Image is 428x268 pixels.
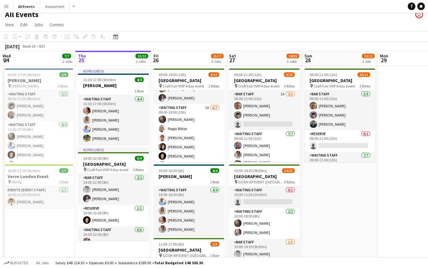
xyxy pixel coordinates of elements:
span: Total Budgeted £48 503.30 [154,260,203,265]
app-card-role: Waiting Staff4/411:30-17:00 (5h30m)[PERSON_NAME][PERSON_NAME][PERSON_NAME][PERSON_NAME] [78,96,149,145]
span: 6/6 [59,72,68,77]
div: 3 Jobs [211,59,223,64]
span: Budgeted [10,261,28,265]
app-card-role: Events (Event Staff)1/116:00-21:30 (5h30m)[PERSON_NAME] [3,187,73,208]
button: Assessment [40,0,70,13]
span: Week 39 [21,44,37,49]
app-job-card: 10:00-19:30 (9h30m)14/21[GEOGRAPHIC_DATA] GOSH VIP EVENT ([GEOGRAPHIC_DATA][PERSON_NAME])5 RolesW... [229,164,300,258]
span: 1/1 [59,168,68,173]
span: 27 [228,57,236,64]
span: 1 Role [59,180,68,184]
app-job-card: 09:00-21:00 (12h)9/10[GEOGRAPHIC_DATA] Craft Fair VVIP 4 day event2 RolesBar Staff1A2/309:00-21:0... [229,68,300,162]
app-card-role: Bar Staff2/214:00-22:00 (8h)[PERSON_NAME][PERSON_NAME] [78,174,149,205]
span: 09:00-17:30 (8h30m) [8,72,40,77]
span: View [5,22,14,27]
app-card-role: Bar Staff1A2/309:00-21:00 (12h)[PERSON_NAME][PERSON_NAME] [229,91,300,130]
button: Budgeted [3,259,29,266]
span: Craft Fair VVIP 4 day event [238,84,280,88]
span: 5 Roles [284,180,295,184]
h3: [GEOGRAPHIC_DATA] [154,78,224,83]
span: Jobs [34,22,43,27]
span: 10:30-16:30 (6h) [159,168,184,173]
app-card-role: Waiting Staff4/410:30-16:30 (6h)[PERSON_NAME][PERSON_NAME][PERSON_NAME][PERSON_NAME] [154,187,224,235]
span: 2 Roles [284,84,295,88]
div: In progress [78,147,149,152]
a: Jobs [31,21,46,29]
div: 2 Jobs [136,59,148,64]
app-card-role: Waiting Staff2/210:00-18:00 (8h)[PERSON_NAME][PERSON_NAME] [229,208,300,239]
app-job-card: In progress11:30-17:00 (5h30m)4/4[PERSON_NAME]1 RoleWaiting Staff4/411:30-17:00 (5h30m)[PERSON_NA... [78,68,149,145]
span: 14:00-22:00 (8h) [83,156,109,161]
iframe: Chat Widget [286,14,428,268]
span: 09:00-19:00 (10h) [159,72,186,77]
span: 09:00-21:00 (12h) [234,72,262,77]
h3: [PERSON_NAME] [154,174,224,179]
div: 2 Jobs [63,59,72,64]
span: GOSH VIP EVENT ([GEOGRAPHIC_DATA][PERSON_NAME]) [238,180,284,184]
span: 1 Role [135,89,144,93]
button: All Events [13,0,40,13]
app-job-card: 09:00-17:30 (8h30m)6/6[PERSON_NAME] [PERSON_NAME]2 RolesWaiting Staff2/209:00-17:30 (8h30m)[PERSO... [3,68,73,162]
app-job-card: 16:00-21:30 (5h30m)1/1Verve London Event VR HQ1 RoleEvents (Event Staff)1/116:00-21:30 (5h30m)[PE... [3,164,73,208]
span: 9/10 [284,72,295,77]
span: [PERSON_NAME] [12,84,39,88]
span: 4/4 [210,168,219,173]
span: 1 Role [210,180,219,184]
span: 2 Roles [208,84,219,88]
span: 7/7 [62,54,71,58]
app-job-card: In progress14:00-22:00 (8h)9/9[GEOGRAPHIC_DATA] Craft Fair VVIP 4 day event3 RolesBar Staff2/214:... [78,147,149,241]
span: 9/10 [208,72,219,77]
span: 11:00-17:00 (6h) [159,242,184,247]
div: In progress [78,68,149,74]
span: Thu [78,53,86,59]
app-card-role: Waiting Staff0/110:00-11:30 (1h30m) [229,187,300,208]
a: View [3,21,16,29]
span: 2 Roles [57,84,68,88]
a: Comms [47,21,66,29]
span: 26 [153,57,159,64]
app-card-role: Waiting Staff4/411:30-17:30 (6h)[PERSON_NAME][PERSON_NAME][PERSON_NAME][PERSON_NAME] [3,121,73,170]
app-card-role: Waiting Staff1A6/709:00-19:00 (10h)[PERSON_NAME]Poppy Bilton[PERSON_NAME][PERSON_NAME][PERSON_NAME] [154,104,224,181]
h3: [PERSON_NAME] [3,78,73,83]
span: 14/21 [282,168,295,173]
h1: All Events [5,10,39,19]
span: 3 Roles [133,167,144,172]
div: BST [39,44,45,49]
div: [DATE] [5,43,20,50]
span: 10:00-19:30 (9h30m) [234,168,267,173]
span: 13/13 [136,54,148,58]
app-card-role: Reserve1/114:00-22:00 (8h)[PERSON_NAME] [78,205,149,226]
span: 25 [77,57,86,64]
span: 16:00-21:30 (5h30m) [8,168,40,173]
span: 15/17 [211,54,224,58]
app-job-card: 10:30-16:30 (6h)4/4[PERSON_NAME]1 RoleWaiting Staff4/410:30-16:30 (6h)[PERSON_NAME][PERSON_NAME][... [154,164,224,235]
span: 1 Role [210,253,219,258]
h3: [GEOGRAPHIC_DATA] [229,174,300,179]
span: Fri [154,53,159,59]
h3: Verve London Event [3,174,73,179]
h3: [GEOGRAPHIC_DATA] [154,247,224,253]
app-card-role: Waiting Staff7/709:00-21:00 (12h)[PERSON_NAME][PERSON_NAME][PERSON_NAME] ([PERSON_NAME] [229,130,300,209]
span: Craft Fair VVIP 4 day event [87,167,129,172]
app-job-card: 09:00-19:00 (10h)9/10[GEOGRAPHIC_DATA] Craft Fair VVIP 4 day event2 RolesBar Staff3/309:00-19:00 ... [154,68,224,162]
span: Comms [50,22,64,27]
span: All jobs [35,260,50,265]
span: 9/9 [135,156,144,161]
span: Wed [3,53,11,59]
h3: [GEOGRAPHIC_DATA] [78,161,149,167]
span: 2/3 [210,242,219,247]
h3: [GEOGRAPHIC_DATA] [229,78,300,83]
span: GOSH VIP EVENT ([GEOGRAPHIC_DATA][PERSON_NAME]) [163,253,210,258]
span: 24 [2,57,11,64]
app-card-role: Waiting Staff2/209:00-17:30 (8h30m)[PERSON_NAME][PERSON_NAME] [3,91,73,121]
div: Salary £48 214.30 + Expenses £0.00 + Subsistence £289.00 = [55,260,203,265]
span: VR HQ [12,180,21,184]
